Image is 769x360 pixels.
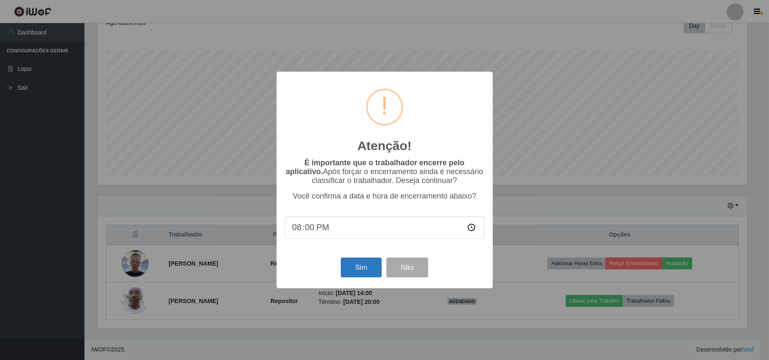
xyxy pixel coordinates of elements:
b: É importante que o trabalhador encerre pelo aplicativo. [286,159,465,176]
button: Não [386,258,428,277]
button: Sim [341,258,382,277]
p: Você confirma a data e hora de encerramento abaixo? [285,192,484,201]
h2: Atenção! [357,138,411,153]
p: Após forçar o encerramento ainda é necessário classificar o trabalhador. Deseja continuar? [285,159,484,185]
